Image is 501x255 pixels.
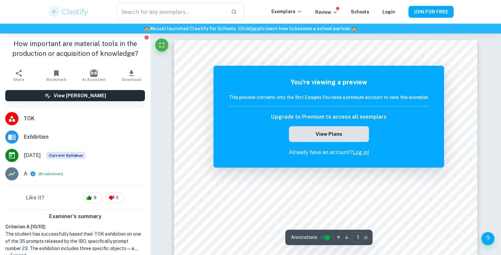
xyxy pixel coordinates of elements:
[481,232,494,245] button: Help and Feedback
[155,38,168,52] button: Fullscreen
[48,5,90,18] img: Clastify logo
[5,230,145,252] h1: The student has successfully based their TOK exhibition on one of the 35 prompts released by the ...
[3,213,148,220] h6: Examiner's summary
[289,126,369,142] button: View Plans
[382,9,395,14] a: Login
[291,234,317,241] span: Annotations
[229,149,429,156] p: Already have an account?
[229,94,429,101] h6: This preview contains only the first 2 pages. You need a premium account to view this exemplar.
[352,149,369,155] a: Log in!
[46,152,86,159] div: This exemplar is based on the current syllabus. Feel free to refer to it for inspiration/ideas wh...
[271,113,386,121] h6: Upgrade to Premium to access all exemplars
[112,195,122,201] span: 0
[117,3,225,21] input: Search for any exemplars...
[40,171,62,177] button: Breakdown
[83,193,102,203] div: 9
[113,66,150,85] button: Download
[13,77,24,82] span: Share
[90,70,97,77] img: AI Assistant
[1,25,500,32] h6: We just launched Clastify for Schools. Click to learn how to become a school partner.
[271,8,302,15] p: Exemplars
[5,90,145,101] button: View [PERSON_NAME]
[90,195,100,201] span: 9
[229,77,429,87] h5: You're viewing a preview
[46,77,67,82] span: Bookmark
[5,223,145,230] h6: Criterion A [ 10 / 10 ]:
[54,92,106,99] h6: View [PERSON_NAME]
[105,193,124,203] div: 0
[250,26,260,31] a: here
[75,66,113,85] button: AI Assistant
[24,151,41,159] span: [DATE]
[315,9,338,16] p: Review
[122,77,141,82] span: Download
[24,115,145,123] span: TOK
[408,6,454,18] button: JOIN FOR FREE
[144,35,149,40] button: Report issue
[26,194,44,202] h6: Like it?
[38,66,75,85] button: Bookmark
[24,170,27,178] p: A
[364,235,367,241] span: / 2
[24,133,145,141] span: Exhibition
[351,9,369,14] a: Schools
[351,26,357,31] span: 🏫
[82,77,106,82] span: AI Assistant
[46,152,86,159] span: Current Syllabus
[39,171,63,177] span: ( )
[5,39,145,58] h1: How important are material tools in the production or acquisition of knowledge?
[144,26,150,31] span: 🏫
